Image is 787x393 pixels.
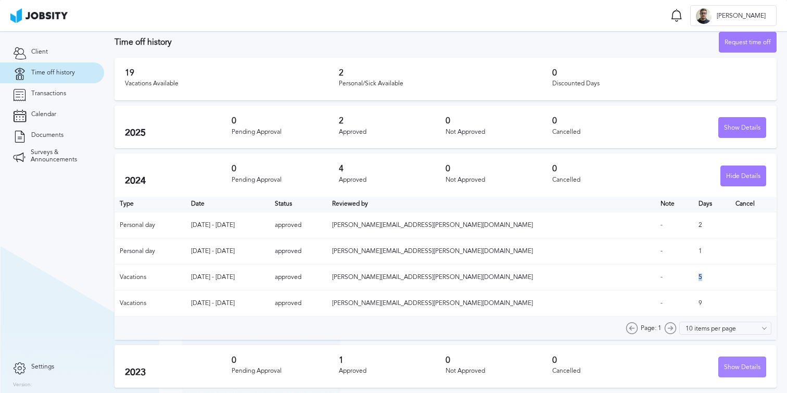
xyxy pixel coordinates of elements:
button: Hide Details [720,166,766,186]
div: Pending Approval [232,129,338,136]
th: Cancel [730,197,777,212]
span: [PERSON_NAME][EMAIL_ADDRESS][PERSON_NAME][DOMAIN_NAME] [332,221,533,229]
span: Settings [31,363,54,371]
th: Toggle SortBy [655,197,693,212]
label: Version: [13,382,32,388]
div: Show Details [719,118,766,138]
td: approved [270,290,327,316]
h3: 4 [339,164,446,173]
td: [DATE] - [DATE] [186,290,270,316]
div: Pending Approval [232,176,338,184]
td: [DATE] - [DATE] [186,264,270,290]
td: approved [270,212,327,238]
td: 9 [693,290,730,316]
div: R [696,8,712,24]
span: Time off history [31,69,75,77]
span: - [661,273,663,281]
th: Toggle SortBy [186,197,270,212]
button: Show Details [718,117,766,138]
button: Request time off [719,32,777,53]
td: Vacations [115,290,186,316]
th: Toggle SortBy [327,197,655,212]
div: Approved [339,129,446,136]
h3: 0 [552,356,659,365]
h3: 2 [339,68,553,78]
div: Show Details [719,357,766,378]
div: Discounted Days [552,80,766,87]
td: Vacations [115,264,186,290]
h2: 2024 [125,175,232,186]
td: approved [270,238,327,264]
span: - [661,299,663,307]
div: Not Approved [446,367,552,375]
h3: 19 [125,68,339,78]
span: [PERSON_NAME] [712,12,771,20]
div: Pending Approval [232,367,338,375]
h3: 0 [446,164,552,173]
h3: 0 [552,164,659,173]
div: Approved [339,367,446,375]
span: Transactions [31,90,66,97]
td: 5 [693,264,730,290]
th: Type [115,197,186,212]
td: [DATE] - [DATE] [186,212,270,238]
span: Documents [31,132,64,139]
img: ab4bad089aa723f57921c736e9817d99.png [10,8,68,23]
h2: 2023 [125,367,232,378]
h3: Time off history [115,37,719,47]
td: approved [270,264,327,290]
h3: 0 [232,164,338,173]
div: Personal/Sick Available [339,80,553,87]
div: Not Approved [446,129,552,136]
div: Cancelled [552,176,659,184]
td: [DATE] - [DATE] [186,238,270,264]
td: Personal day [115,212,186,238]
span: Calendar [31,111,56,118]
th: Days [693,197,730,212]
span: Page: 1 [641,325,662,332]
h3: 0 [446,116,552,125]
h3: 1 [339,356,446,365]
div: Request time off [719,32,776,53]
h3: 0 [446,356,552,365]
span: - [661,221,663,229]
button: R[PERSON_NAME] [690,5,777,26]
div: Hide Details [721,166,766,187]
button: Show Details [718,357,766,377]
div: Approved [339,176,446,184]
h3: 0 [552,116,659,125]
div: Vacations Available [125,80,339,87]
span: Surveys & Announcements [31,149,91,163]
th: Toggle SortBy [270,197,327,212]
div: Cancelled [552,367,659,375]
span: - [661,247,663,255]
span: Client [31,48,48,56]
div: Cancelled [552,129,659,136]
td: 2 [693,212,730,238]
div: Not Approved [446,176,552,184]
h3: 0 [232,116,338,125]
h3: 0 [552,68,766,78]
td: Personal day [115,238,186,264]
h3: 0 [232,356,338,365]
span: [PERSON_NAME][EMAIL_ADDRESS][PERSON_NAME][DOMAIN_NAME] [332,273,533,281]
h3: 2 [339,116,446,125]
span: [PERSON_NAME][EMAIL_ADDRESS][PERSON_NAME][DOMAIN_NAME] [332,247,533,255]
td: 1 [693,238,730,264]
span: [PERSON_NAME][EMAIL_ADDRESS][PERSON_NAME][DOMAIN_NAME] [332,299,533,307]
h2: 2025 [125,128,232,138]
